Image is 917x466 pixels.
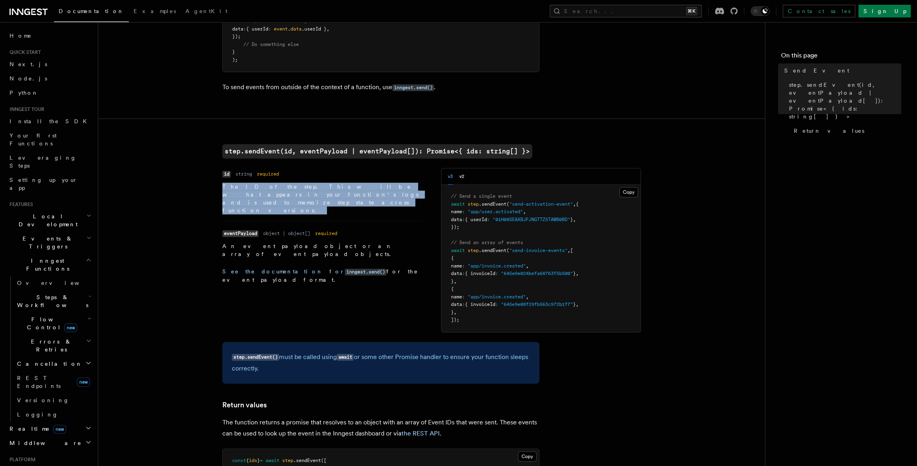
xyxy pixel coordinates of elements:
[232,49,235,55] span: }
[321,458,327,463] span: ([
[468,209,523,214] span: "app/user.activated"
[10,132,57,147] span: Your first Functions
[501,302,573,307] span: "645e9e08f29fb563c972b1f7"
[10,177,78,191] span: Setting up your app
[462,217,465,222] span: :
[222,417,539,439] p: The function returns a promise that resolves to an object with an array of Event IDs that were se...
[222,242,422,258] p: An event payload object or an array of event payload objects.
[10,90,38,96] span: Python
[573,271,576,276] span: }
[232,351,530,374] p: must be called using or some other Promise handler to ensure your function sleeps correctly.
[451,201,465,207] span: await
[14,407,93,422] a: Logging
[526,294,529,300] span: ,
[222,267,422,284] p: for the event payload format.
[232,57,238,63] span: );
[6,49,41,55] span: Quick start
[573,217,576,222] span: ,
[10,75,47,82] span: Node.js
[59,8,124,14] span: Documentation
[14,315,87,331] span: Flow Control
[134,8,176,14] span: Examples
[257,171,279,177] dd: required
[6,212,86,228] span: Local Development
[783,5,855,17] a: Contact sales
[570,217,573,222] span: }
[526,263,529,269] span: ,
[257,458,260,463] span: }
[315,230,337,237] dd: required
[789,81,901,120] span: step.sendEvent(id, eventPayload | eventPayload[]): Promise<{ ids: string[] }>
[14,393,93,407] a: Versioning
[506,248,509,253] span: (
[451,255,454,261] span: {
[784,67,849,74] span: Send Event
[6,151,93,173] a: Leveraging Steps
[451,309,454,315] span: }
[468,201,479,207] span: step
[288,26,290,32] span: .
[263,230,310,237] dd: object | object[]
[451,302,462,307] span: data
[451,317,459,323] span: ]);
[451,271,462,276] span: data
[6,231,93,254] button: Events & Triggers
[345,269,386,275] code: inngest.send()
[246,458,249,463] span: {
[619,187,638,197] button: Copy
[518,451,537,462] button: Copy
[6,439,82,447] span: Middleware
[222,268,386,275] a: See the documentation forinngest.send()
[479,248,506,253] span: .sendEvent
[751,6,770,16] button: Toggle dark mode
[10,118,92,124] span: Install the SDK
[451,279,454,284] span: }
[495,302,498,307] span: :
[509,201,573,207] span: "send-activation-event"
[451,217,462,222] span: data
[791,124,901,138] a: Return values
[274,26,288,32] span: event
[249,458,257,463] span: ids
[462,302,465,307] span: :
[243,26,246,32] span: :
[550,5,702,17] button: Search...⌘K
[523,209,526,214] span: ,
[6,436,93,450] button: Middleware
[465,302,495,307] span: { invoiceId
[327,26,329,32] span: ,
[77,377,90,387] span: new
[468,248,479,253] span: step
[6,276,93,422] div: Inngest Functions
[222,171,231,178] code: id
[302,26,327,32] span: .userId }
[10,32,32,40] span: Home
[243,42,299,47] span: // Do something else
[786,78,901,124] a: step.sendEvent(id, eventPayload | eventPayload[]): Promise<{ ids: string[] }>
[858,5,911,17] a: Sign Up
[6,201,33,208] span: Features
[129,2,181,21] a: Examples
[293,458,321,463] span: .sendEvent
[567,248,570,253] span: ,
[232,354,279,361] code: step.sendEvent()
[17,397,69,403] span: Versioning
[246,26,268,32] span: { userId
[493,217,570,222] span: "01H08SEAXBJFJNGTTZ5TAWB0BD"
[454,309,457,315] span: ,
[6,57,93,71] a: Next.js
[686,7,697,15] kbd: ⌘K
[14,357,93,371] button: Cancellation
[501,271,573,276] span: "645e9e024befa68763f5b500"
[232,26,243,32] span: data
[468,294,526,300] span: "app/invoice.created"
[232,458,246,463] span: const
[185,8,227,14] span: AgentKit
[268,26,271,32] span: :
[282,458,293,463] span: step
[576,201,579,207] span: {
[6,173,93,195] a: Setting up your app
[337,354,353,361] code: await
[401,430,440,437] a: the REST API
[459,168,464,185] button: v2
